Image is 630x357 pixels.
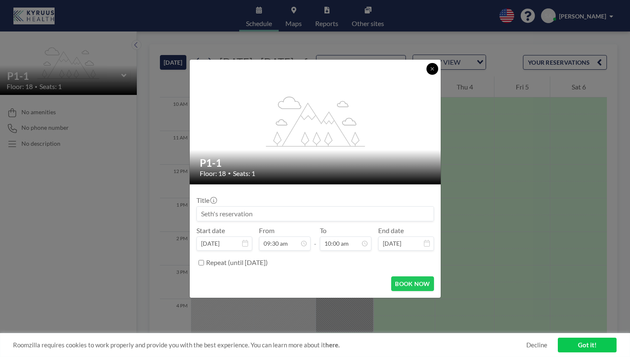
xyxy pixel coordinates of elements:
[391,276,434,291] button: BOOK NOW
[200,169,226,178] span: Floor: 18
[196,196,216,205] label: Title
[196,226,225,235] label: Start date
[259,226,274,235] label: From
[197,207,434,221] input: Seth's reservation
[233,169,255,178] span: Seats: 1
[228,170,231,176] span: •
[314,229,316,248] span: -
[325,341,340,349] a: here.
[13,341,526,349] span: Roomzilla requires cookies to work properly and provide you with the best experience. You can lea...
[206,258,268,267] label: Repeat (until [DATE])
[526,341,547,349] a: Decline
[378,226,404,235] label: End date
[266,96,365,146] g: flex-grow: 1.2;
[200,157,431,169] h2: P1-1
[320,226,327,235] label: To
[558,338,617,352] a: Got it!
